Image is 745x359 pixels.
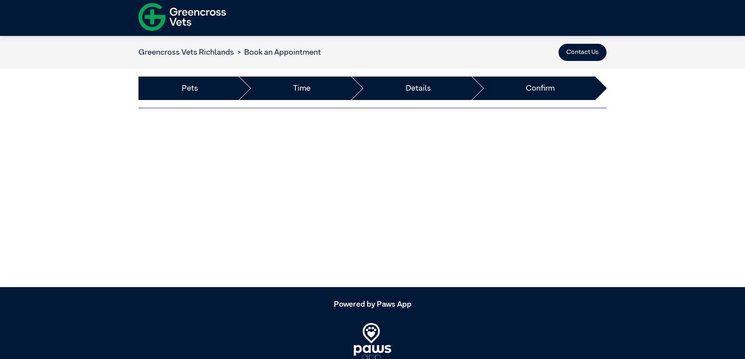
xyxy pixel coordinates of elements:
[293,82,310,94] a: Time
[559,44,607,61] button: Contact Us
[138,46,321,58] nav: breadcrumb
[234,46,321,58] li: Book an Appointment
[138,48,234,56] a: Greencross Vets Richlands
[526,82,555,94] a: Confirm
[182,82,198,94] a: Pets
[406,82,431,94] a: Details
[138,300,607,309] h5: Powered by Paws App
